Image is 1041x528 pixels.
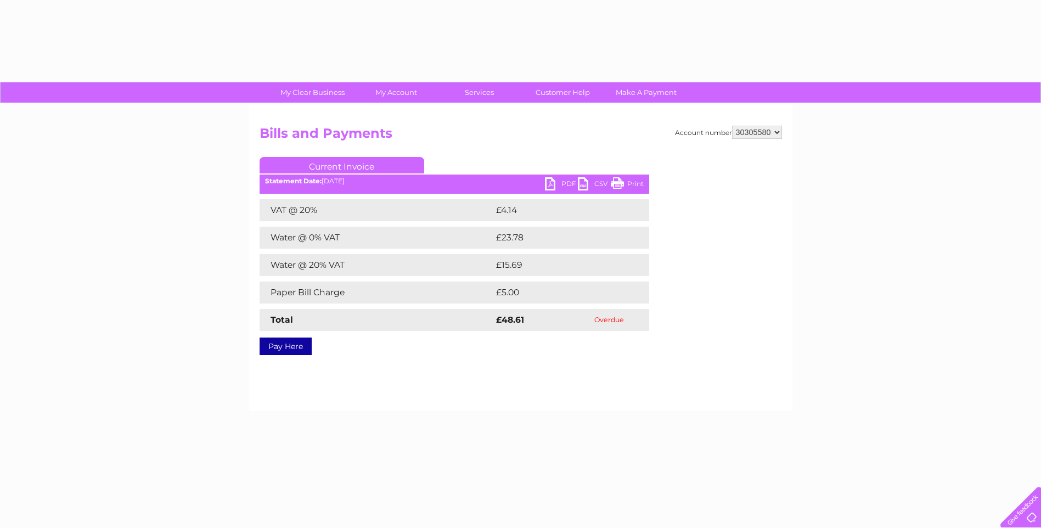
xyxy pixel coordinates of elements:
[493,282,624,304] td: £5.00
[260,199,493,221] td: VAT @ 20%
[517,82,608,103] a: Customer Help
[611,177,644,193] a: Print
[260,126,782,147] h2: Bills and Payments
[545,177,578,193] a: PDF
[493,199,622,221] td: £4.14
[260,227,493,249] td: Water @ 0% VAT
[675,126,782,139] div: Account number
[493,227,627,249] td: £23.78
[434,82,525,103] a: Services
[265,177,322,185] b: Statement Date:
[601,82,691,103] a: Make A Payment
[496,314,524,325] strong: £48.61
[260,177,649,185] div: [DATE]
[271,314,293,325] strong: Total
[260,157,424,173] a: Current Invoice
[569,309,649,331] td: Overdue
[260,254,493,276] td: Water @ 20% VAT
[260,282,493,304] td: Paper Bill Charge
[493,254,626,276] td: £15.69
[351,82,441,103] a: My Account
[267,82,358,103] a: My Clear Business
[260,338,312,355] a: Pay Here
[578,177,611,193] a: CSV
